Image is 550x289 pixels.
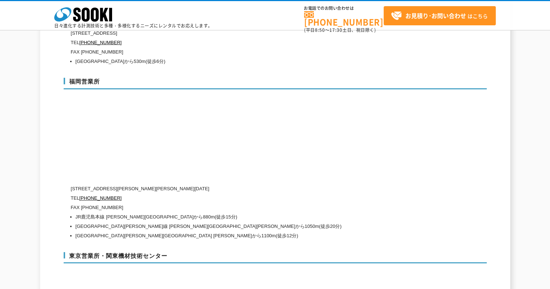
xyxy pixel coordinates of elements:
span: 8:50 [315,27,325,33]
span: お電話でのお問い合わせは [304,6,384,10]
span: はこちら [391,10,488,21]
span: 17:30 [329,27,342,33]
strong: お見積り･お問い合わせ [405,11,466,20]
p: 日々進化する計測技術と多種・多様化するニーズにレンタルでお応えします。 [54,24,213,28]
li: [GEOGRAPHIC_DATA][PERSON_NAME]線 [PERSON_NAME][GEOGRAPHIC_DATA][PERSON_NAME]から1050m(徒歩20分) [76,222,418,231]
a: [PHONE_NUMBER] [79,40,121,45]
li: JR鹿児島本線 [PERSON_NAME][GEOGRAPHIC_DATA]から880m(徒歩15分) [76,212,418,222]
a: お見積り･お問い合わせはこちら [384,6,496,25]
p: [STREET_ADDRESS][PERSON_NAME][PERSON_NAME][DATE] [71,184,418,194]
h3: 東京営業所・関東機材技術センター [64,252,487,264]
span: (平日 ～ 土日、祝日除く) [304,27,376,33]
p: TEL [71,194,418,203]
h3: 福岡営業所 [64,78,487,89]
p: FAX [PHONE_NUMBER] [71,203,418,212]
li: [GEOGRAPHIC_DATA]から530m(徒歩6分) [76,57,418,66]
li: [GEOGRAPHIC_DATA][PERSON_NAME][GEOGRAPHIC_DATA] [PERSON_NAME]から1100m(徒歩12分) [76,231,418,241]
p: FAX [PHONE_NUMBER] [71,47,418,57]
a: [PHONE_NUMBER] [79,195,121,201]
p: TEL [71,38,418,47]
a: [PHONE_NUMBER] [304,11,384,26]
